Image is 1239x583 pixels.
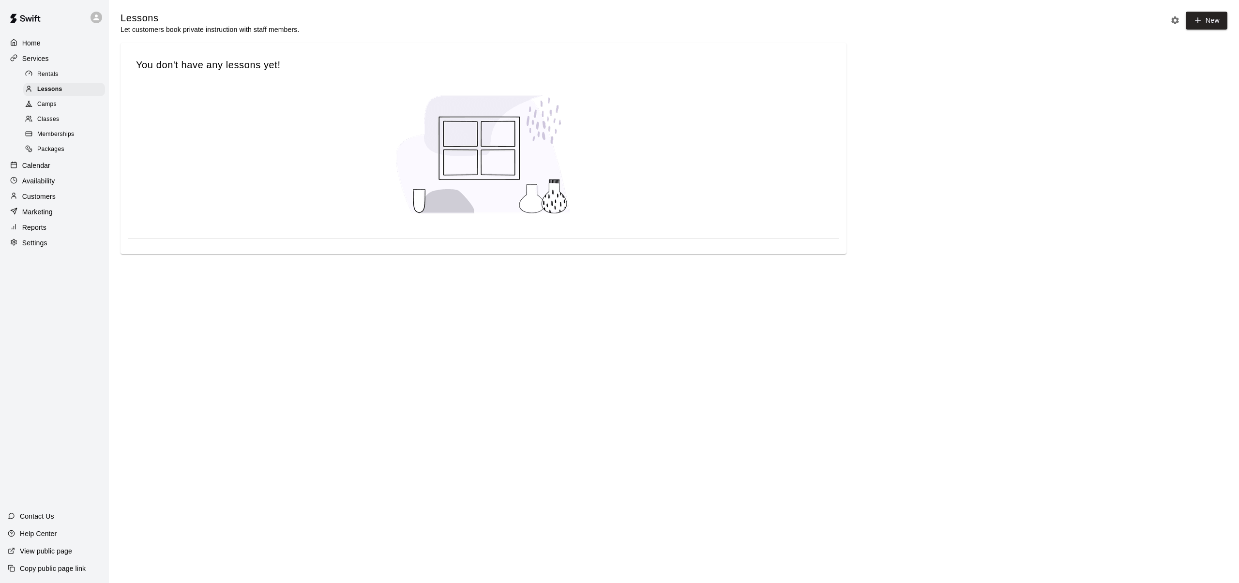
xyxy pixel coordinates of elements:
[23,127,109,142] a: Memberships
[22,207,53,217] p: Marketing
[8,220,101,235] a: Reports
[23,98,105,111] div: Camps
[37,130,74,139] span: Memberships
[22,54,49,63] p: Services
[23,128,105,141] div: Memberships
[22,223,46,232] p: Reports
[37,100,57,109] span: Camps
[23,97,109,112] a: Camps
[22,192,56,201] p: Customers
[23,67,109,82] a: Rentals
[121,12,299,25] h5: Lessons
[22,176,55,186] p: Availability
[8,236,101,250] a: Settings
[23,143,105,156] div: Packages
[121,25,299,34] p: Let customers book private instruction with staff members.
[37,115,59,124] span: Classes
[23,142,109,157] a: Packages
[37,85,62,94] span: Lessons
[387,87,580,223] img: No lessons created
[20,529,57,538] p: Help Center
[23,113,105,126] div: Classes
[8,158,101,173] a: Calendar
[136,59,831,72] span: You don't have any lessons yet!
[1168,13,1182,28] button: Lesson settings
[23,83,105,96] div: Lessons
[37,145,64,154] span: Packages
[8,205,101,219] a: Marketing
[22,238,47,248] p: Settings
[22,38,41,48] p: Home
[23,68,105,81] div: Rentals
[8,189,101,204] a: Customers
[23,112,109,127] a: Classes
[37,70,59,79] span: Rentals
[8,36,101,50] a: Home
[20,546,72,556] p: View public page
[1182,15,1227,24] a: New
[23,82,109,97] a: Lessons
[8,174,101,188] a: Availability
[8,51,101,66] a: Services
[22,161,50,170] p: Calendar
[20,511,54,521] p: Contact Us
[1186,12,1227,30] button: New
[20,564,86,573] p: Copy public page link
